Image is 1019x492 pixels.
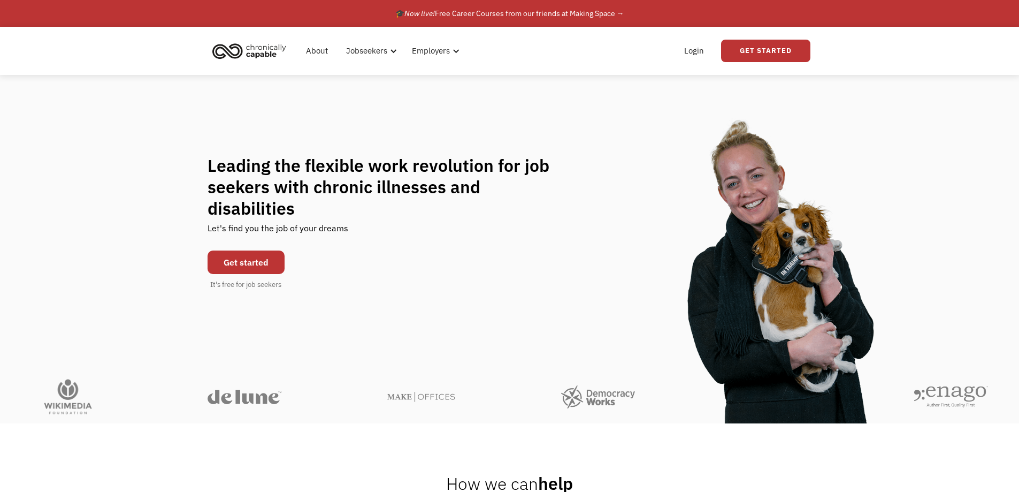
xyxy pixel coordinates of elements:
div: It's free for job seekers [210,279,281,290]
div: Let's find you the job of your dreams [208,219,348,245]
div: Employers [405,34,463,68]
h1: Leading the flexible work revolution for job seekers with chronic illnesses and disabilities [208,155,570,219]
a: About [300,34,334,68]
em: Now live! [404,9,435,18]
a: home [209,39,294,63]
div: Jobseekers [340,34,400,68]
a: Login [678,34,710,68]
a: Get Started [721,40,810,62]
img: Chronically Capable logo [209,39,289,63]
div: Jobseekers [346,44,387,57]
a: Get started [208,251,285,274]
div: Employers [412,44,450,57]
div: 🎓 Free Career Courses from our friends at Making Space → [395,7,624,20]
